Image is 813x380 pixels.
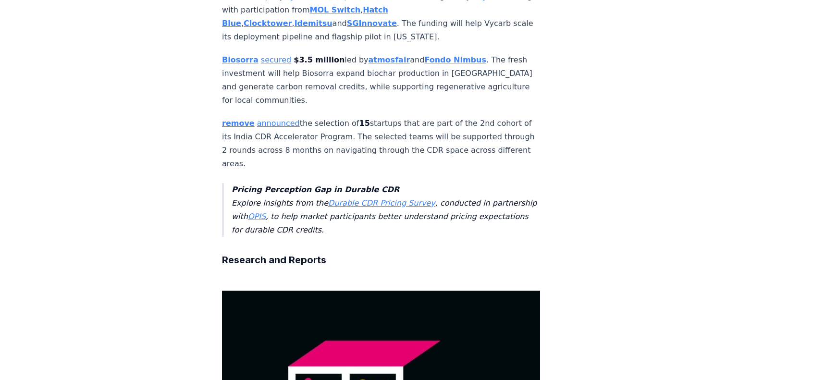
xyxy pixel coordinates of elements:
a: Biosorra [222,55,259,64]
strong: Research and Reports [222,254,326,266]
a: Fondo Nimbus [424,55,486,64]
strong: Pricing Perception Gap in Durable CDR [232,185,399,194]
p: led by and . The fresh investment will help Biosorra expand biochar production in [GEOGRAPHIC_DAT... [222,53,540,107]
a: Hatch Blue [222,5,388,28]
a: OPIS [248,212,266,221]
a: Durable CDR Pricing Survey [328,198,435,208]
a: MOL Switch [309,5,360,14]
a: atmosfair [369,55,410,64]
a: Clocktower [244,19,292,28]
a: secured [261,55,291,64]
strong: 15 [359,119,370,128]
strong: $3.5 million [294,55,345,64]
em: Explore insights from the , conducted in partnership with , to help market participants better un... [232,185,537,234]
a: remove [222,119,255,128]
p: the selection of startups that are part of the 2nd cohort of its India CDR Accelerator Program. T... [222,117,540,171]
a: SGInnovate [347,19,397,28]
a: announced [257,119,300,128]
a: Idemitsu [295,19,333,28]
